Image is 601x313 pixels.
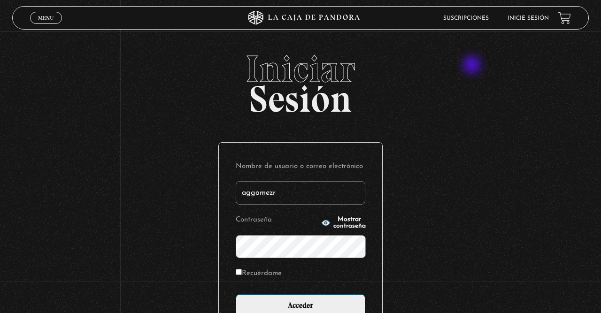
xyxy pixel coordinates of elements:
span: Iniciar [12,50,589,88]
a: Inicie sesión [508,15,549,21]
h2: Sesión [12,50,589,110]
label: Nombre de usuario o correo electrónico [236,160,365,174]
span: Mostrar contraseña [333,216,366,229]
a: Suscripciones [443,15,489,21]
button: Mostrar contraseña [321,216,366,229]
label: Recuérdame [236,267,282,281]
span: Menu [38,15,54,21]
span: Cerrar [35,23,57,30]
input: Recuérdame [236,269,242,275]
label: Contraseña [236,213,318,228]
a: View your shopping cart [558,12,571,24]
